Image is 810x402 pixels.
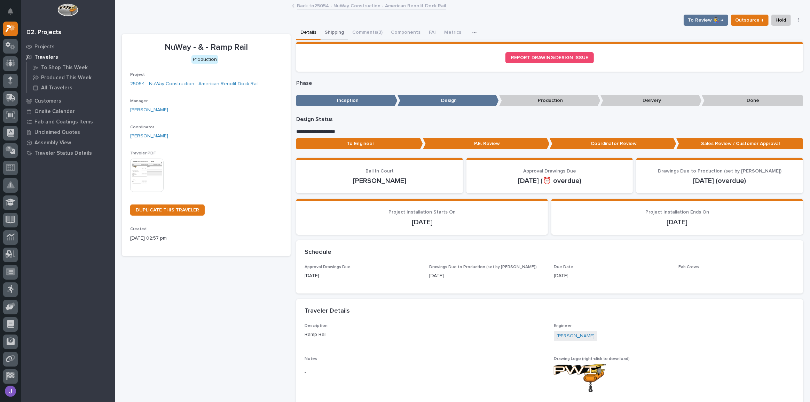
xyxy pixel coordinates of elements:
p: Production [499,95,600,106]
span: Project [130,73,145,77]
span: REPORT DRAWING/DESIGN ISSUE [511,55,588,60]
span: To Review 👨‍🏭 → [688,16,724,24]
a: [PERSON_NAME] [130,132,168,140]
div: Production [191,55,218,64]
a: Projects [21,41,115,52]
p: P.E. Review [423,138,550,150]
button: Components [387,26,425,40]
button: Hold [771,15,791,26]
div: 02. Projects [26,29,61,37]
p: Projects [34,44,55,50]
span: Fab Crews [678,265,699,269]
p: Travelers [34,54,58,61]
p: Assembly View [34,140,71,146]
a: Onsite Calendar [21,106,115,116]
p: To Shop This Week [41,65,88,71]
p: All Travelers [41,85,72,91]
a: Unclaimed Quotes [21,127,115,137]
img: Workspace Logo [57,3,78,16]
span: Engineer [554,324,572,328]
p: Unclaimed Quotes [34,129,80,136]
span: Drawings Due to Production (set by [PERSON_NAME]) [429,265,537,269]
a: Customers [21,96,115,106]
button: Details [296,26,321,40]
button: Comments (3) [348,26,387,40]
p: Phase [296,80,803,87]
h2: Traveler Details [305,307,350,315]
p: Inception [296,95,398,106]
button: users-avatar [3,384,18,399]
p: [DATE] [429,272,545,280]
a: To Shop This Week [27,63,115,72]
button: Metrics [440,26,465,40]
span: Drawings Due to Production (set by [PERSON_NAME]) [658,169,781,174]
span: Coordinator [130,125,154,129]
span: Due Date [554,265,573,269]
p: Design [398,95,499,106]
p: Design Status [296,116,803,123]
p: - [305,369,545,376]
p: [DATE] [305,272,421,280]
p: Coordinator Review [550,138,676,150]
p: NuWay - & - Ramp Rail [130,42,282,53]
p: Customers [34,98,61,104]
a: All Travelers [27,83,115,93]
p: Onsite Calendar [34,108,75,115]
a: Fab and Coatings Items [21,116,115,127]
span: DUPLICATE THIS TRAVELER [136,208,199,212]
button: Shipping [321,26,348,40]
img: g0d83XXprE8TrVP6MNLc9Z5z-7Vz5U6p2tjKryxZ-7E [554,364,606,392]
span: Approval Drawings Due [305,265,351,269]
p: Done [702,95,803,106]
span: Drawing Logo (right-click to download) [554,357,630,361]
p: Sales Review / Customer Approval [676,138,803,150]
a: 25054 - NuWay Construction - American Renolit Dock Rail [130,80,259,88]
p: Ramp Rail [305,331,545,338]
p: Traveler Status Details [34,150,92,156]
p: [DATE] (overdue) [645,177,795,185]
p: - [678,272,795,280]
span: Notes [305,357,317,361]
a: DUPLICATE THIS TRAVELER [130,204,205,216]
h2: Schedule [305,249,331,256]
a: Produced This Week [27,73,115,82]
button: Notifications [3,4,18,19]
a: Travelers [21,52,115,62]
button: Outsource ↑ [731,15,769,26]
span: Description [305,324,328,328]
a: REPORT DRAWING/DESIGN ISSUE [505,52,594,63]
a: Back to25054 - NuWay Construction - American Renolit Dock Rail [297,1,446,9]
button: To Review 👨‍🏭 → [684,15,728,26]
span: Outsource ↑ [736,16,764,24]
span: Created [130,227,147,231]
p: To Engineer [296,138,423,150]
span: Traveler PDF [130,151,156,155]
div: Notifications [9,8,18,19]
p: [PERSON_NAME] [305,177,455,185]
p: [DATE] [305,218,540,226]
p: [DATE] [560,218,795,226]
p: Fab and Coatings Items [34,119,93,125]
p: Delivery [600,95,702,106]
a: [PERSON_NAME] [557,332,595,340]
a: [PERSON_NAME] [130,106,168,114]
span: Ball In Court [365,169,394,174]
p: [DATE] (⏰ overdue) [475,177,625,185]
p: Produced This Week [41,75,92,81]
span: Project Installation Ends On [645,210,709,215]
p: [DATE] 02:57 pm [130,235,282,242]
span: Manager [130,99,148,103]
a: Traveler Status Details [21,148,115,158]
span: Approval Drawings Due [523,169,576,174]
p: [DATE] [554,272,670,280]
span: Hold [776,16,786,24]
a: Assembly View [21,137,115,148]
button: FAI [425,26,440,40]
span: Project Installation Starts On [388,210,456,215]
